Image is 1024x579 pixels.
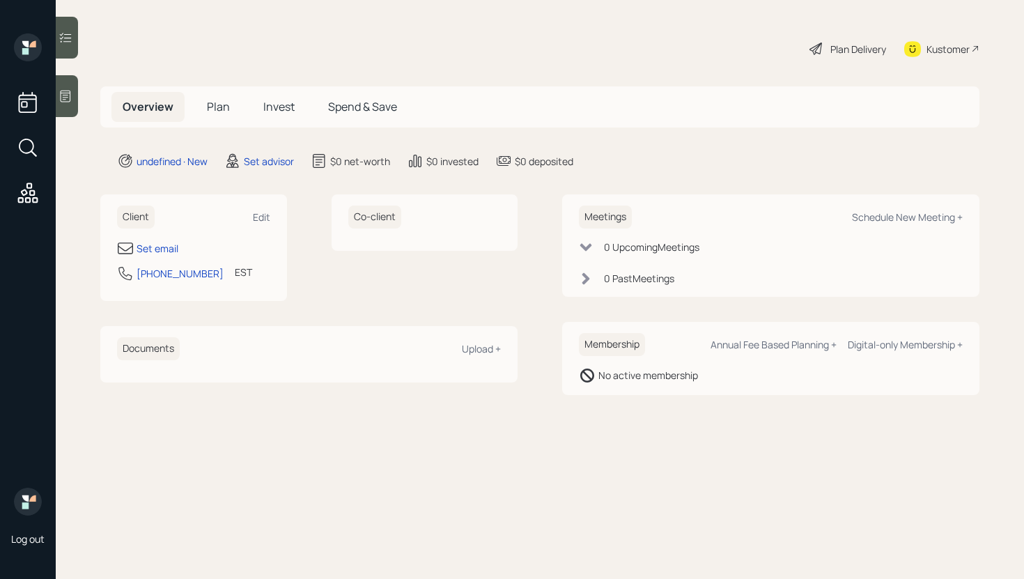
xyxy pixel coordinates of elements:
div: Upload + [462,342,501,355]
div: No active membership [598,368,698,383]
h6: Meetings [579,206,632,229]
div: $0 deposited [515,154,573,169]
span: Overview [123,99,173,114]
div: Set advisor [244,154,294,169]
div: Kustomer [926,42,970,56]
div: Digital-only Membership + [848,338,963,351]
span: Spend & Save [328,99,397,114]
div: undefined · New [137,154,208,169]
span: Invest [263,99,295,114]
div: $0 invested [426,154,479,169]
div: Annual Fee Based Planning + [711,338,837,351]
div: 0 Past Meeting s [604,271,674,286]
div: [PHONE_NUMBER] [137,266,224,281]
div: Edit [253,210,270,224]
img: retirable_logo.png [14,488,42,516]
div: Set email [137,241,178,256]
div: EST [235,265,252,279]
h6: Client [117,206,155,229]
h6: Membership [579,333,645,356]
div: Plan Delivery [830,42,886,56]
span: Plan [207,99,230,114]
div: $0 net-worth [330,154,390,169]
div: 0 Upcoming Meeting s [604,240,699,254]
h6: Documents [117,337,180,360]
div: Schedule New Meeting + [852,210,963,224]
h6: Co-client [348,206,401,229]
div: Log out [11,532,45,546]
